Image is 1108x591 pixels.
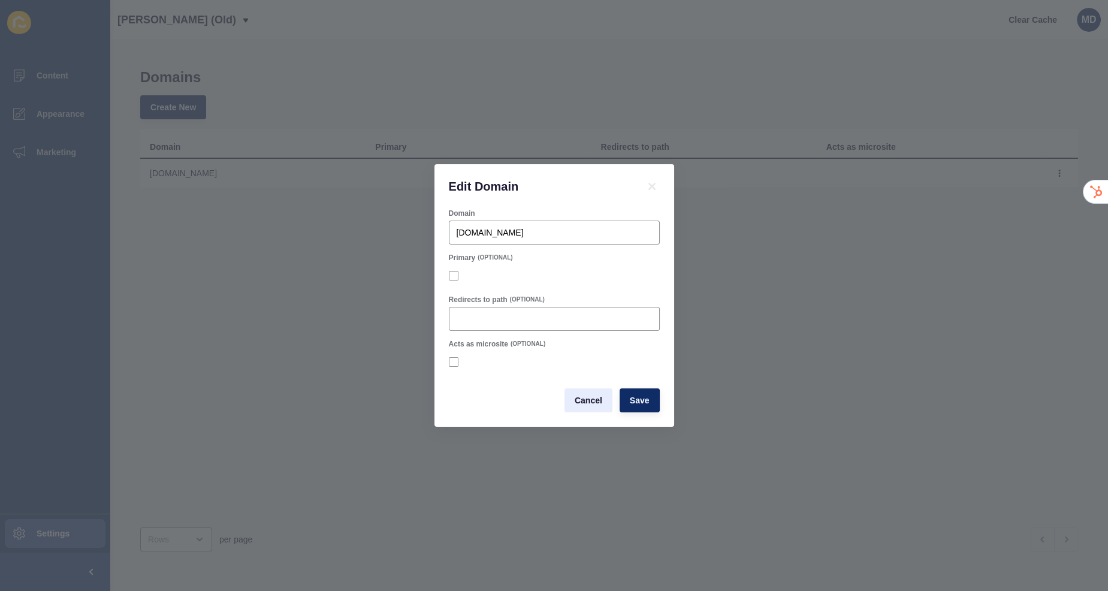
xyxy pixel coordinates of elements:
label: Domain [449,209,475,218]
span: (OPTIONAL) [511,340,545,348]
button: Save [620,388,660,412]
span: (OPTIONAL) [510,295,545,304]
h1: Edit Domain [449,179,630,194]
span: (OPTIONAL) [478,254,512,262]
label: Primary [449,253,476,263]
label: Redirects to path [449,295,508,304]
button: Cancel [564,388,612,412]
label: Acts as microsite [449,339,508,349]
span: Save [630,394,650,406]
span: Cancel [575,394,602,406]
